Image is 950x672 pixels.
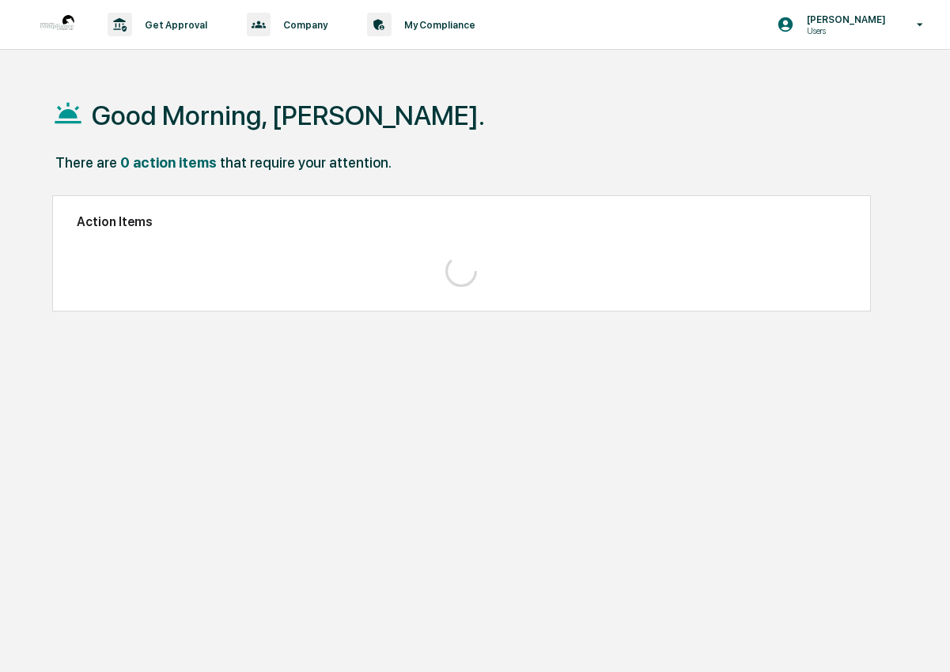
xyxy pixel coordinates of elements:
p: Users [794,25,894,36]
p: Get Approval [132,19,215,31]
h1: Good Morning, [PERSON_NAME]. [92,100,485,131]
p: My Compliance [392,19,483,31]
img: logo [38,6,76,43]
p: Company [271,19,335,31]
div: There are [55,154,117,171]
h2: Action Items [77,214,846,229]
p: [PERSON_NAME] [794,13,894,25]
div: that require your attention. [220,154,392,171]
div: 0 action items [120,154,217,171]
